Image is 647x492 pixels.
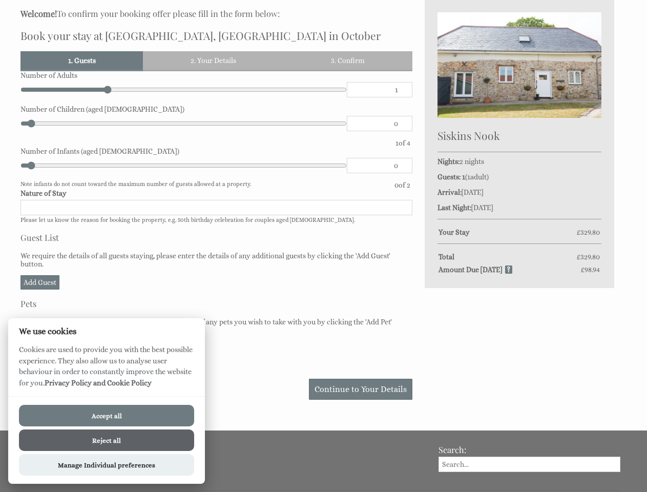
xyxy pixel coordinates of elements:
[576,253,600,261] span: £
[580,228,600,236] span: 329.80
[462,173,489,181] span: ( )
[439,265,512,274] strong: Amount Due [DATE]
[439,444,620,455] h3: Search:
[437,128,601,142] h2: Siskins Nook
[439,228,576,236] strong: Your Stay
[392,181,412,189] div: of 2
[20,252,412,268] p: We require the details of all guests staying, please enter the details of any additional guests b...
[19,454,194,476] button: Manage Individual preferences
[19,429,194,451] button: Reject all
[8,326,205,336] h2: We use cookies
[8,344,205,396] p: Cookies are used to provide you with the best possible experience. They also allow us to analyse ...
[580,265,600,274] span: £
[585,265,600,274] span: 98.94
[20,318,412,334] p: This property allows up to 2 pets, please give the details of any pets you wish to take with you ...
[20,217,355,223] small: Please let us know the reason for booking the property, e.g. 50th birthday celebration for couple...
[393,139,412,147] div: of 4
[437,12,601,118] img: An image of 'Siskins Nook'
[20,189,412,197] label: Nature of Stay
[437,188,601,196] p: [DATE]
[437,173,461,181] strong: Guests:
[437,188,462,196] strong: Arrival:
[20,28,412,43] h2: Book your stay at [GEOGRAPHIC_DATA], [GEOGRAPHIC_DATA] in October
[309,379,412,400] a: Continue to Your Details
[467,173,487,181] span: adult
[20,298,412,309] h3: Pets
[20,181,392,189] small: Note infants do not count toward the maximum number of guests allowed at a property.
[439,253,576,261] strong: Total
[394,181,399,189] span: 0
[20,8,57,19] strong: Welcome!
[20,275,59,290] a: Add Guest
[467,173,470,181] span: 1
[437,157,601,166] p: 2 nights
[437,203,471,212] strong: Last Night:
[19,405,194,426] button: Accept all
[20,232,412,243] h3: Guest List
[576,228,600,236] span: £
[20,51,143,70] a: 1. Guests
[45,379,152,387] a: Privacy Policy and Cookie Policy
[462,173,465,181] strong: 1
[395,139,399,147] span: 1
[14,448,426,459] h3: Connect with us:
[283,51,412,70] a: 3. Confirm
[439,457,620,472] input: Search...
[20,8,412,19] h3: To confirm your booking offer please fill in the form below:
[437,203,601,212] p: [DATE]
[580,253,600,261] span: 329.80
[20,147,412,155] label: Number of Infants (aged [DEMOGRAPHIC_DATA])
[20,341,412,350] p: A fee of £50.00 will be charged per pet.
[437,157,460,166] strong: Nights:
[20,105,412,113] label: Number of Children (aged [DEMOGRAPHIC_DATA])
[143,51,283,70] a: 2. Your Details
[20,71,412,79] label: Number of Adults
